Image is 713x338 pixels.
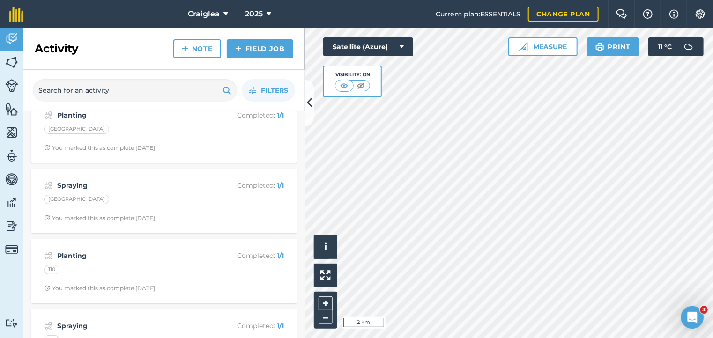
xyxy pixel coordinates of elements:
[5,79,18,92] img: svg+xml;base64,PD94bWwgdmVyc2lvbj0iMS4wIiBlbmNvZGluZz0idXRmLTgiPz4KPCEtLSBHZW5lcmF0b3I6IEFkb2JlIE...
[319,310,333,324] button: –
[508,37,578,56] button: Measure
[44,215,50,221] img: Clock with arrow pointing clockwise
[44,265,59,274] div: 110
[658,37,672,56] span: 11 ° C
[319,296,333,310] button: +
[335,71,371,79] div: Visibility: On
[209,321,284,331] p: Completed :
[5,55,18,69] img: svg+xml;base64,PHN2ZyB4bWxucz0iaHR0cDovL3d3dy53My5vcmcvMjAwMC9zdmciIHdpZHRoPSI1NiIgaGVpZ2h0PSI2MC...
[5,149,18,163] img: svg+xml;base64,PD94bWwgdmVyc2lvbj0iMS4wIiBlbmNvZGluZz0idXRmLTgiPz4KPCEtLSBHZW5lcmF0b3I6IEFkb2JlIE...
[595,41,604,52] img: svg+xml;base64,PHN2ZyB4bWxucz0iaHR0cDovL3d3dy53My5vcmcvMjAwMC9zdmciIHdpZHRoPSIxOSIgaGVpZ2h0PSIyNC...
[44,144,155,152] div: You marked this as complete [DATE]
[355,81,367,90] img: svg+xml;base64,PHN2ZyB4bWxucz0iaHR0cDovL3d3dy53My5vcmcvMjAwMC9zdmciIHdpZHRoPSI1MCIgaGVpZ2h0PSI0MC...
[44,195,109,204] div: [GEOGRAPHIC_DATA]
[57,180,206,191] strong: Spraying
[5,243,18,256] img: svg+xml;base64,PD94bWwgdmVyc2lvbj0iMS4wIiBlbmNvZGluZz0idXRmLTgiPz4KPCEtLSBHZW5lcmF0b3I6IEFkb2JlIE...
[57,250,206,261] strong: Planting
[227,39,293,58] a: Field Job
[314,235,337,259] button: i
[44,125,109,134] div: [GEOGRAPHIC_DATA]
[9,7,23,22] img: fieldmargin Logo
[261,85,288,96] span: Filters
[277,111,284,119] strong: 1 / 1
[700,306,708,314] span: 3
[44,180,53,191] img: svg+xml;base64,PD94bWwgdmVyc2lvbj0iMS4wIiBlbmNvZGluZz0idXRmLTgiPz4KPCEtLSBHZW5lcmF0b3I6IEFkb2JlIE...
[642,9,654,19] img: A question mark icon
[209,250,284,261] p: Completed :
[669,8,679,20] img: svg+xml;base64,PHN2ZyB4bWxucz0iaHR0cDovL3d3dy53My5vcmcvMjAwMC9zdmciIHdpZHRoPSIxNyIgaGVpZ2h0PSIxNy...
[37,104,291,157] a: PlantingCompleted: 1/1[GEOGRAPHIC_DATA]Clock with arrow pointing clockwiseYou marked this as comp...
[5,172,18,186] img: svg+xml;base64,PD94bWwgdmVyc2lvbj0iMS4wIiBlbmNvZGluZz0idXRmLTgiPz4KPCEtLSBHZW5lcmF0b3I6IEFkb2JlIE...
[44,285,50,291] img: Clock with arrow pointing clockwise
[37,244,291,298] a: PlantingCompleted: 1/1110Clock with arrow pointing clockwiseYou marked this as complete [DATE]
[44,214,155,222] div: You marked this as complete [DATE]
[44,110,53,121] img: svg+xml;base64,PD94bWwgdmVyc2lvbj0iMS4wIiBlbmNvZGluZz0idXRmLTgiPz4KPCEtLSBHZW5lcmF0b3I6IEFkb2JlIE...
[37,174,291,228] a: SprayingCompleted: 1/1[GEOGRAPHIC_DATA]Clock with arrow pointing clockwiseYou marked this as comp...
[5,32,18,46] img: svg+xml;base64,PD94bWwgdmVyc2lvbj0iMS4wIiBlbmNvZGluZz0idXRmLTgiPz4KPCEtLSBHZW5lcmF0b3I6IEFkb2JlIE...
[44,145,50,151] img: Clock with arrow pointing clockwise
[587,37,639,56] button: Print
[57,110,206,120] strong: Planting
[35,41,78,56] h2: Activity
[223,85,231,96] img: svg+xml;base64,PHN2ZyB4bWxucz0iaHR0cDovL3d3dy53My5vcmcvMjAwMC9zdmciIHdpZHRoPSIxOSIgaGVpZ2h0PSIyNC...
[695,9,706,19] img: A cog icon
[44,250,53,261] img: svg+xml;base64,PD94bWwgdmVyc2lvbj0iMS4wIiBlbmNvZGluZz0idXRmLTgiPz4KPCEtLSBHZW5lcmF0b3I6IEFkb2JlIE...
[182,43,188,54] img: svg+xml;base64,PHN2ZyB4bWxucz0iaHR0cDovL3d3dy53My5vcmcvMjAwMC9zdmciIHdpZHRoPSIxNCIgaGVpZ2h0PSIyNC...
[277,322,284,330] strong: 1 / 1
[235,43,242,54] img: svg+xml;base64,PHN2ZyB4bWxucz0iaHR0cDovL3d3dy53My5vcmcvMjAwMC9zdmciIHdpZHRoPSIxNCIgaGVpZ2h0PSIyNC...
[616,9,627,19] img: Two speech bubbles overlapping with the left bubble in the forefront
[277,181,284,190] strong: 1 / 1
[323,37,413,56] button: Satellite (Azure)
[209,110,284,120] p: Completed :
[245,8,263,20] span: 2025
[338,81,350,90] img: svg+xml;base64,PHN2ZyB4bWxucz0iaHR0cDovL3d3dy53My5vcmcvMjAwMC9zdmciIHdpZHRoPSI1MCIgaGVpZ2h0PSI0MC...
[173,39,221,58] a: Note
[5,196,18,210] img: svg+xml;base64,PD94bWwgdmVyc2lvbj0iMS4wIiBlbmNvZGluZz0idXRmLTgiPz4KPCEtLSBHZW5lcmF0b3I6IEFkb2JlIE...
[57,321,206,331] strong: Spraying
[324,241,327,253] span: i
[5,125,18,140] img: svg+xml;base64,PHN2ZyB4bWxucz0iaHR0cDovL3d3dy53My5vcmcvMjAwMC9zdmciIHdpZHRoPSI1NiIgaGVpZ2h0PSI2MC...
[320,270,331,280] img: Four arrows, one pointing top left, one top right, one bottom right and the last bottom left
[648,37,704,56] button: 11 °C
[681,306,704,329] iframe: Intercom live chat
[33,79,237,102] input: Search for an activity
[519,42,528,51] img: Ruler icon
[436,9,520,19] span: Current plan : ESSENTIALS
[679,37,698,56] img: svg+xml;base64,PD94bWwgdmVyc2lvbj0iMS4wIiBlbmNvZGluZz0idXRmLTgiPz4KPCEtLSBHZW5lcmF0b3I6IEFkb2JlIE...
[44,285,155,292] div: You marked this as complete [DATE]
[242,79,295,102] button: Filters
[5,319,18,328] img: svg+xml;base64,PD94bWwgdmVyc2lvbj0iMS4wIiBlbmNvZGluZz0idXRmLTgiPz4KPCEtLSBHZW5lcmF0b3I6IEFkb2JlIE...
[5,219,18,233] img: svg+xml;base64,PD94bWwgdmVyc2lvbj0iMS4wIiBlbmNvZGluZz0idXRmLTgiPz4KPCEtLSBHZW5lcmF0b3I6IEFkb2JlIE...
[209,180,284,191] p: Completed :
[188,8,220,20] span: Craiglea
[528,7,599,22] a: Change plan
[5,102,18,116] img: svg+xml;base64,PHN2ZyB4bWxucz0iaHR0cDovL3d3dy53My5vcmcvMjAwMC9zdmciIHdpZHRoPSI1NiIgaGVpZ2h0PSI2MC...
[44,320,53,331] img: svg+xml;base64,PD94bWwgdmVyc2lvbj0iMS4wIiBlbmNvZGluZz0idXRmLTgiPz4KPCEtLSBHZW5lcmF0b3I6IEFkb2JlIE...
[277,251,284,260] strong: 1 / 1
